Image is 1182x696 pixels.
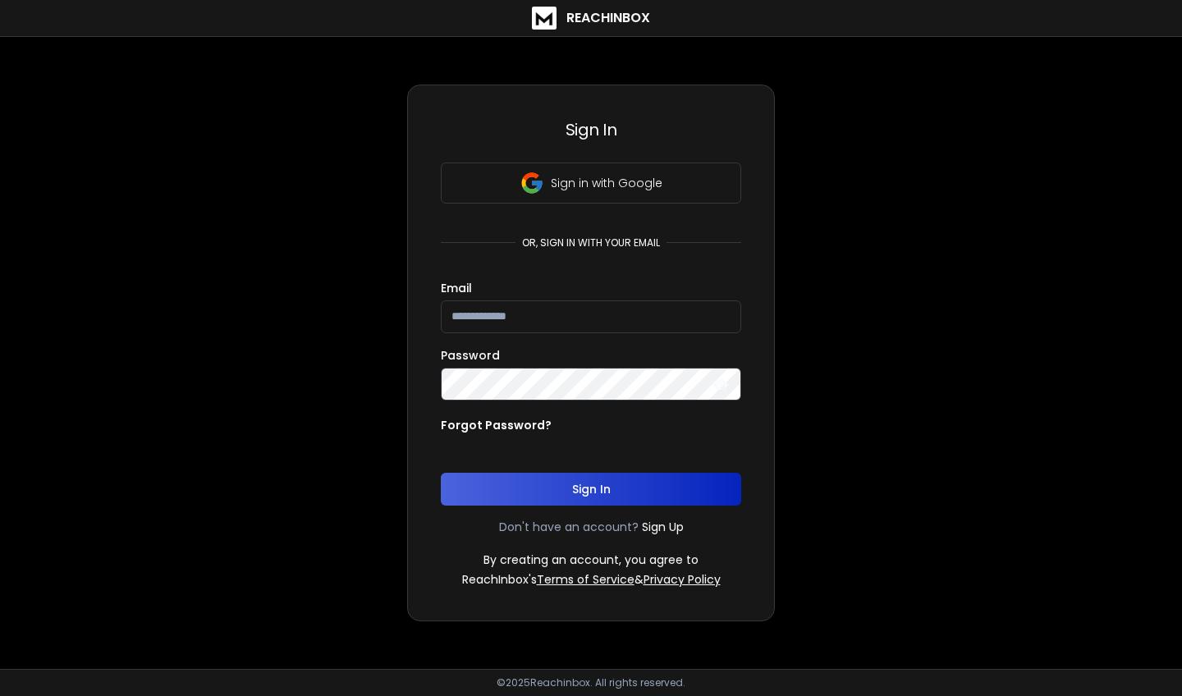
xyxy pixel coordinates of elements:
p: © 2025 Reachinbox. All rights reserved. [497,676,685,689]
p: Forgot Password? [441,417,552,433]
p: Don't have an account? [499,519,639,535]
a: Sign Up [642,519,684,535]
img: logo [532,7,557,30]
p: ReachInbox's & [462,571,721,588]
a: ReachInbox [532,7,650,30]
p: By creating an account, you agree to [483,552,699,568]
a: Terms of Service [537,571,635,588]
label: Password [441,350,500,361]
p: Sign in with Google [551,175,662,191]
button: Sign In [441,473,741,506]
a: Privacy Policy [644,571,721,588]
button: Sign in with Google [441,163,741,204]
p: or, sign in with your email [515,236,667,250]
h3: Sign In [441,118,741,141]
label: Email [441,282,472,294]
h1: ReachInbox [566,8,650,28]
